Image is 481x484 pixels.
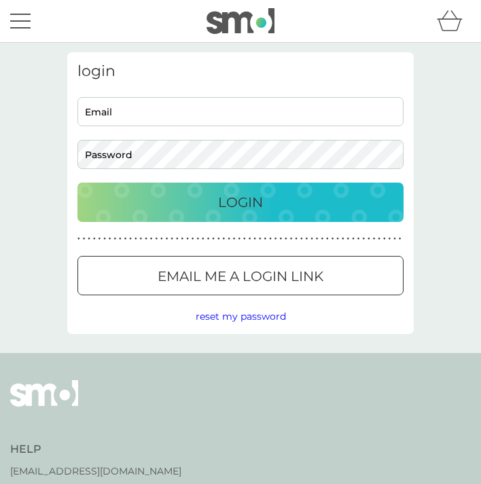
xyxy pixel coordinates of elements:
button: menu [10,8,31,34]
p: ● [181,236,184,242]
p: ● [83,236,86,242]
p: ● [279,236,282,242]
button: Login [77,183,404,222]
p: ● [389,236,391,242]
p: ● [300,236,303,242]
p: ● [378,236,380,242]
p: ● [259,236,262,242]
p: ● [238,236,240,242]
p: ● [171,236,173,242]
button: Email me a login link [77,256,404,295]
p: ● [249,236,251,242]
p: ● [336,236,339,242]
p: ● [93,236,96,242]
p: ● [103,236,106,242]
p: ● [274,236,277,242]
p: ● [186,236,189,242]
button: reset my password [196,309,286,324]
p: ● [295,236,298,242]
p: ● [362,236,365,242]
a: [EMAIL_ADDRESS][DOMAIN_NAME] [10,464,181,479]
p: ● [310,236,313,242]
p: ● [306,236,308,242]
p: ● [135,236,137,242]
p: ● [109,236,111,242]
p: ● [357,236,360,242]
p: ● [77,236,80,242]
p: ● [207,236,210,242]
p: ● [399,236,402,242]
p: ● [150,236,153,242]
img: smol [207,8,274,34]
p: ● [160,236,163,242]
p: ● [347,236,350,242]
p: Login [218,191,263,213]
p: ● [321,236,323,242]
p: ● [393,236,396,242]
p: ● [129,236,132,242]
p: ● [228,236,230,242]
p: ● [99,236,101,242]
p: ● [212,236,215,242]
h3: login [77,62,404,80]
p: ● [140,236,143,242]
p: ● [88,236,90,242]
p: ● [290,236,293,242]
p: ● [192,236,194,242]
p: ● [352,236,355,242]
p: ● [243,236,246,242]
p: ● [342,236,344,242]
h4: Help [10,442,181,457]
p: ● [316,236,319,242]
p: ● [217,236,220,242]
p: ● [196,236,199,242]
img: smol [10,380,78,426]
p: ● [373,236,376,242]
div: basket [437,7,471,35]
p: ● [124,236,127,242]
p: ● [223,236,226,242]
p: ● [368,236,370,242]
p: ● [269,236,272,242]
p: ● [383,236,386,242]
p: ● [233,236,236,242]
p: ● [253,236,256,242]
p: ● [166,236,168,242]
p: ● [113,236,116,242]
p: ● [119,236,122,242]
p: Email me a login link [158,265,323,287]
p: ● [155,236,158,242]
p: ● [285,236,287,242]
span: reset my password [196,310,286,322]
p: ● [326,236,329,242]
p: ● [332,236,334,242]
p: ● [202,236,204,242]
p: ● [145,236,147,242]
p: ● [176,236,179,242]
p: ● [264,236,267,242]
